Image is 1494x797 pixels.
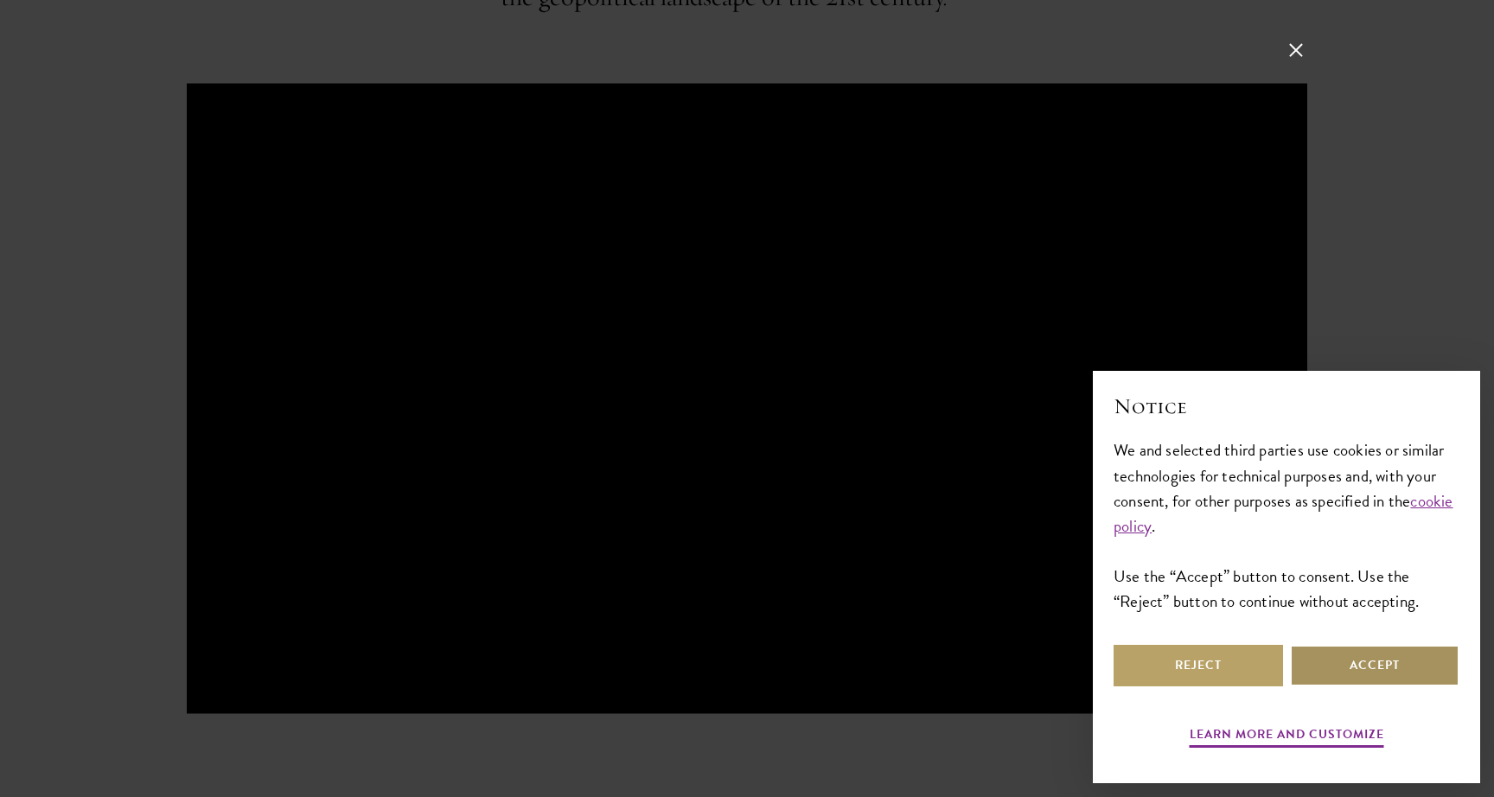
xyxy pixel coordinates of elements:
[1114,645,1283,686] button: Reject
[1190,724,1384,750] button: Learn more and customize
[1114,437,1459,613] div: We and selected third parties use cookies or similar technologies for technical purposes and, wit...
[187,84,1307,714] iframe: Schwarzman Scholars Curriculum
[1114,488,1453,539] a: cookie policy
[1114,392,1459,421] h2: Notice
[1290,645,1459,686] button: Accept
